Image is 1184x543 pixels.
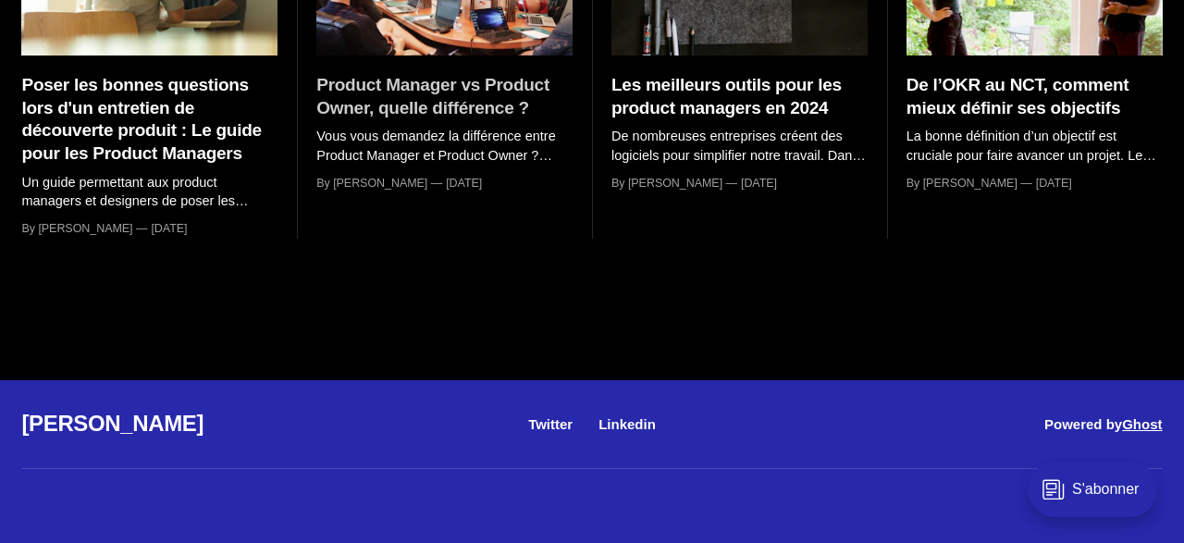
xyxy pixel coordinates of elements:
[542,8,666,31] div: 0 commentaires
[906,177,1017,190] span: By [PERSON_NAME]
[316,177,427,190] span: By [PERSON_NAME]
[906,74,1163,119] h3: De l’OKR au NCT, comment mieux définir ses objectifs
[598,416,656,432] a: Linkedin
[316,127,573,165] p: Vous vous demandez la différence entre Product Manager et Product Owner ? Celle-ci est assez subt...
[528,416,573,432] a: Twitter
[21,222,132,235] span: By [PERSON_NAME]
[726,177,778,190] time: [DATE]
[224,260,343,281] span: Déjà abonné(e) ?
[1020,177,1072,190] time: [DATE]
[611,177,722,190] span: By [PERSON_NAME]
[906,127,1163,165] p: La bonne définition d’un objectif est cruciale pour faire avancer un projet. Les OKR et les NCT s...
[431,177,483,190] time: [DATE]
[685,413,1163,436] div: Powered by
[316,74,573,119] h3: Product Manager vs Product Owner, quelle différence ?
[136,222,188,235] time: [DATE]
[303,139,445,156] span: [PERSON_NAME]
[611,127,868,165] p: De nombreuses entreprises créent des logiciels pour simplifier notre travail. Dans cet article, j...
[1012,452,1184,543] iframe: portal-trigger
[347,261,442,280] button: Se connecter
[240,209,425,249] button: S'inscrire maintenant
[611,74,868,119] h3: Les meilleurs outils pour les product managers en 2024
[30,137,636,183] p: Abonnez-vous gratuitement à pour commencer à commenter.
[21,74,277,166] h3: Poser les bonnes questions lors d'un entretien de découverte produit : Le guide pour les Product ...
[21,406,499,441] span: [PERSON_NAME]
[21,173,277,211] p: Un guide permettant aux product managers et designers de poser les bonnes questions lors d'un ent...
[1122,416,1162,432] a: Ghost
[164,96,501,130] h1: Commencer la conversation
